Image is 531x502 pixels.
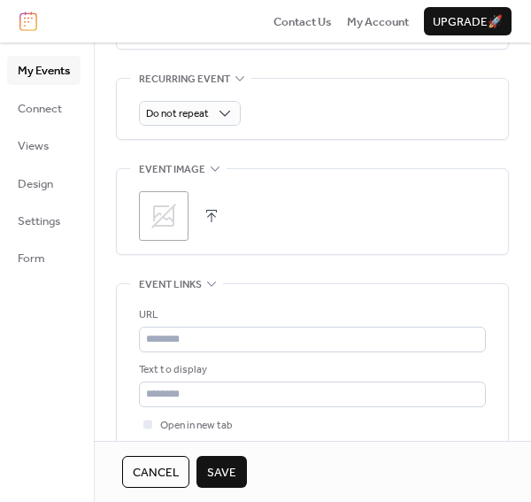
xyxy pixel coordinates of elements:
span: Form [18,250,45,267]
span: Recurring event [139,70,230,88]
span: Cancel [133,464,179,482]
span: Contact Us [273,13,332,31]
span: Event image [139,161,205,179]
button: Cancel [122,456,189,488]
span: Upgrade 🚀 [433,13,503,31]
span: My Account [347,13,409,31]
span: Event links [139,276,202,294]
img: logo [19,12,37,31]
a: Connect [7,94,81,122]
span: Open in new tab [160,417,233,435]
a: Contact Us [273,12,332,30]
button: Upgrade🚀 [424,7,512,35]
a: My Account [347,12,409,30]
a: Settings [7,206,81,235]
span: Settings [18,212,60,230]
button: Save [196,456,247,488]
div: ; [139,191,189,241]
span: Do not repeat [146,104,209,124]
span: My Events [18,62,70,80]
span: Views [18,137,49,155]
a: Form [7,243,81,272]
a: Views [7,131,81,159]
span: Connect [18,100,62,118]
span: Design [18,175,53,193]
a: Design [7,169,81,197]
div: Text to display [139,361,482,379]
a: My Events [7,56,81,84]
span: Save [207,464,236,482]
div: URL [139,306,482,324]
